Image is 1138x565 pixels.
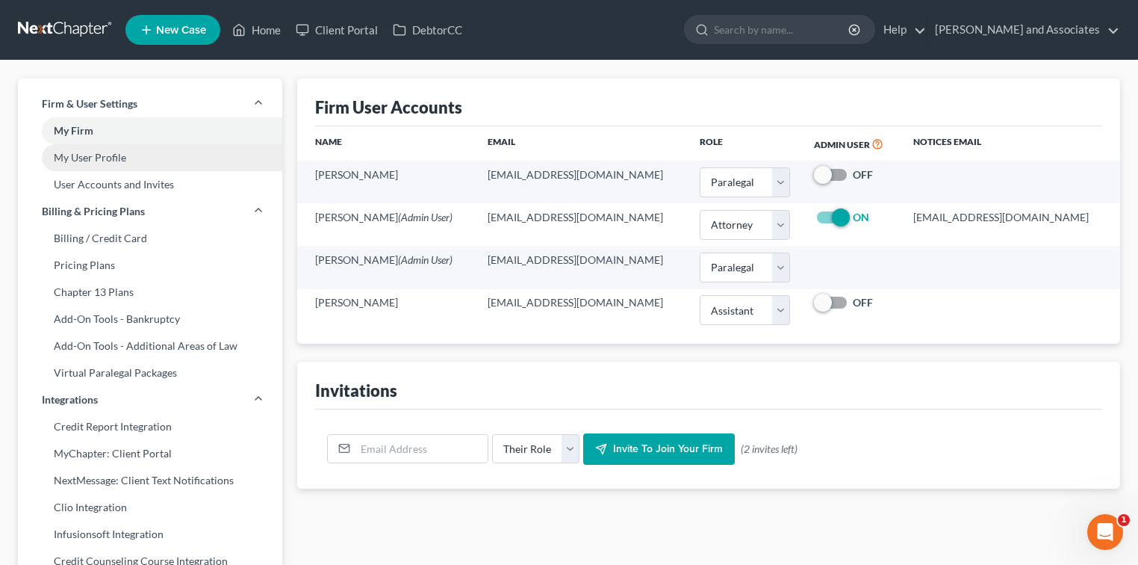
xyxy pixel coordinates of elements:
[18,225,282,252] a: Billing / Credit Card
[583,433,735,465] button: Invite to join your firm
[18,521,282,548] a: Infusionsoft Integration
[18,413,282,440] a: Credit Report Integration
[688,126,801,161] th: Role
[613,442,723,455] span: Invite to join your firm
[297,246,476,288] td: [PERSON_NAME]
[18,90,282,117] a: Firm & User Settings
[18,359,282,386] a: Virtual Paralegal Packages
[1118,514,1130,526] span: 1
[876,16,926,43] a: Help
[18,386,282,413] a: Integrations
[225,16,288,43] a: Home
[901,126,1120,161] th: Notices Email
[315,380,397,401] div: Invitations
[814,139,870,150] span: Admin User
[18,252,282,279] a: Pricing Plans
[18,171,282,198] a: User Accounts and Invites
[297,161,476,203] td: [PERSON_NAME]
[853,211,869,223] strong: ON
[927,16,1119,43] a: [PERSON_NAME] and Associates
[901,203,1120,246] td: [EMAIL_ADDRESS][DOMAIN_NAME]
[297,289,476,332] td: [PERSON_NAME]
[42,204,145,219] span: Billing & Pricing Plans
[476,161,688,203] td: [EMAIL_ADDRESS][DOMAIN_NAME]
[18,306,282,333] a: Add-On Tools - Bankruptcy
[18,117,282,144] a: My Firm
[853,168,873,181] strong: OFF
[398,211,453,223] span: (Admin User)
[18,144,282,171] a: My User Profile
[42,96,137,111] span: Firm & User Settings
[398,253,453,266] span: (Admin User)
[385,16,470,43] a: DebtorCC
[18,494,282,521] a: Clio Integration
[297,203,476,246] td: [PERSON_NAME]
[42,392,98,407] span: Integrations
[476,246,688,288] td: [EMAIL_ADDRESS][DOMAIN_NAME]
[476,289,688,332] td: [EMAIL_ADDRESS][DOMAIN_NAME]
[18,333,282,359] a: Add-On Tools - Additional Areas of Law
[315,96,462,118] div: Firm User Accounts
[714,16,851,43] input: Search by name...
[18,467,282,494] a: NextMessage: Client Text Notifications
[476,126,688,161] th: Email
[355,435,488,463] input: Email Address
[18,440,282,467] a: MyChapter: Client Portal
[18,279,282,306] a: Chapter 13 Plans
[297,126,476,161] th: Name
[18,198,282,225] a: Billing & Pricing Plans
[156,25,206,36] span: New Case
[288,16,385,43] a: Client Portal
[1087,514,1123,550] iframe: Intercom live chat
[853,296,873,309] strong: OFF
[741,442,797,457] span: (2 invites left)
[476,203,688,246] td: [EMAIL_ADDRESS][DOMAIN_NAME]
